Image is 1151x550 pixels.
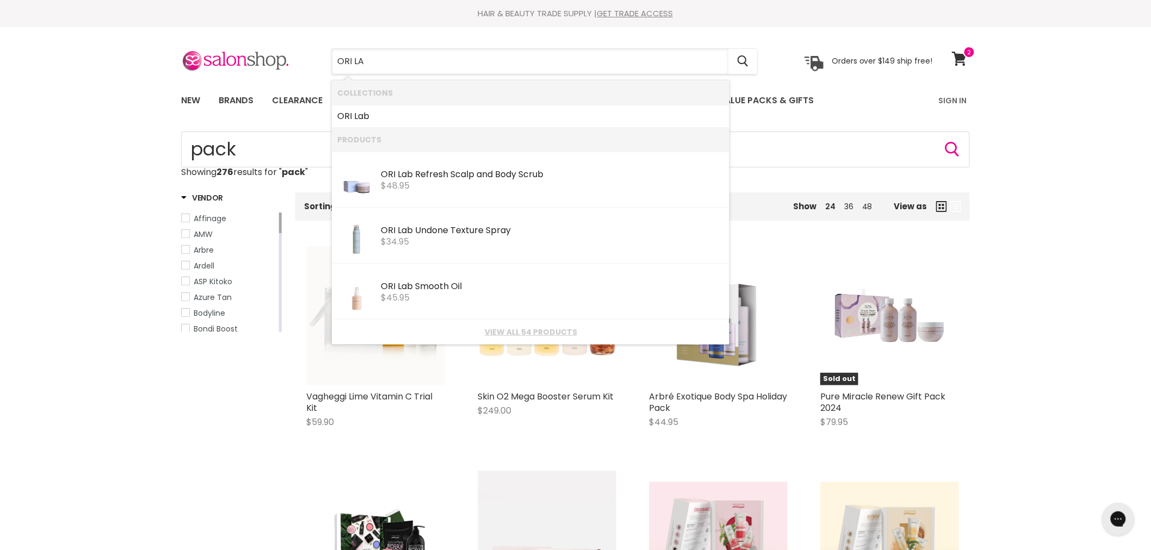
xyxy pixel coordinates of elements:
[932,89,974,112] a: Sign In
[820,247,959,385] a: Pure Miracle Renew Gift Pack 2024Sold out
[728,49,757,74] button: Search
[332,208,729,264] li: Products: ORI Lab Undone Texture Spray
[181,276,277,287] a: ASP Kitoko
[337,328,724,336] a: View all 54 products
[282,166,305,178] strong: pack
[381,168,395,180] b: ORI
[181,291,277,303] a: Azure Tan
[398,224,407,236] b: La
[478,390,614,403] a: Skin O2 Mega Booster Serum Kit
[381,291,410,304] span: $45.95
[304,202,336,211] label: Sorting
[332,80,729,105] li: Collections
[332,152,729,208] li: Products: ORI Lab Refresh Scalp and Body Scrub
[844,201,853,212] a: 36
[354,110,363,122] b: La
[337,108,724,125] a: b
[381,280,395,292] b: ORI
[332,127,729,152] li: Products
[264,89,331,112] a: Clearance
[398,168,407,180] b: La
[181,132,970,167] input: Search
[1097,499,1140,539] iframe: Gorgias live chat messenger
[820,416,848,428] span: $79.95
[332,105,729,128] li: Collections: ORI Lab
[820,247,959,385] img: Pure Miracle Renew Gift Pack 2024
[181,323,277,335] a: Bondi Boost
[381,235,409,248] span: $34.95
[194,308,225,318] span: Bodyline
[306,390,432,414] a: Vagheggi Lime Vitamin C Trial Kit
[398,280,407,292] b: La
[194,323,238,334] span: Bondi Boost
[820,373,858,385] span: Sold out
[381,179,410,192] span: $48.95
[211,89,262,112] a: Brands
[338,157,375,203] img: NAK_JULY_V2_WEB.webp
[194,245,214,255] span: Arbre
[710,89,822,112] a: Value Packs & Gifts
[181,260,277,272] a: Ardell
[181,244,277,256] a: Arbre
[332,264,729,320] li: Products: ORI Lab Smooth Oil
[216,166,233,178] strong: 276
[194,260,214,271] span: Ardell
[381,170,724,181] div: b Refresh Scalp and Body Scrub
[173,89,208,112] a: New
[793,201,816,212] span: Show
[331,48,758,74] form: Product
[332,320,729,344] li: View All
[478,404,511,417] span: $249.00
[381,224,395,236] b: ORI
[381,226,724,237] div: b Undone Texture Spray
[306,416,334,428] span: $59.90
[194,229,213,240] span: AMW
[649,416,678,428] span: $44.95
[181,212,277,224] a: Affinage
[825,201,836,212] a: 24
[194,292,232,303] span: Azure Tan
[862,201,872,212] a: 48
[832,56,933,66] p: Orders over $149 ship free!
[338,269,375,315] img: ORI_AUG_ECOMM_WEB-2_6900bc93-eefc-4911-a373-90cf988eeaa4.webp
[181,307,277,319] a: Bodyline
[820,390,946,414] a: Pure Miracle Renew Gift Pack 2024
[944,141,961,158] button: Search
[649,390,787,414] a: Arbré Exotique Body Spa Holiday Pack
[181,192,223,203] h3: Vendor
[173,85,877,116] ul: Main menu
[597,8,673,19] a: GET TRADE ACCESS
[332,49,728,74] input: Search
[194,276,232,287] span: ASP Kitoko
[894,202,927,211] span: View as
[181,167,970,177] p: Showing results for " "
[337,110,352,122] b: ORI
[168,85,983,116] nav: Main
[181,132,970,167] form: Product
[338,213,375,259] img: ORI_ECOMM_WEB-UndoneTextureSpray_150mL.webp
[381,282,724,293] div: b Smooth Oil
[306,247,445,385] img: Vagheggi Lime Vitamin C Trial Kit
[168,8,983,19] div: HAIR & BEAUTY TRADE SUPPLY |
[194,213,226,224] span: Affinage
[181,228,277,240] a: AMW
